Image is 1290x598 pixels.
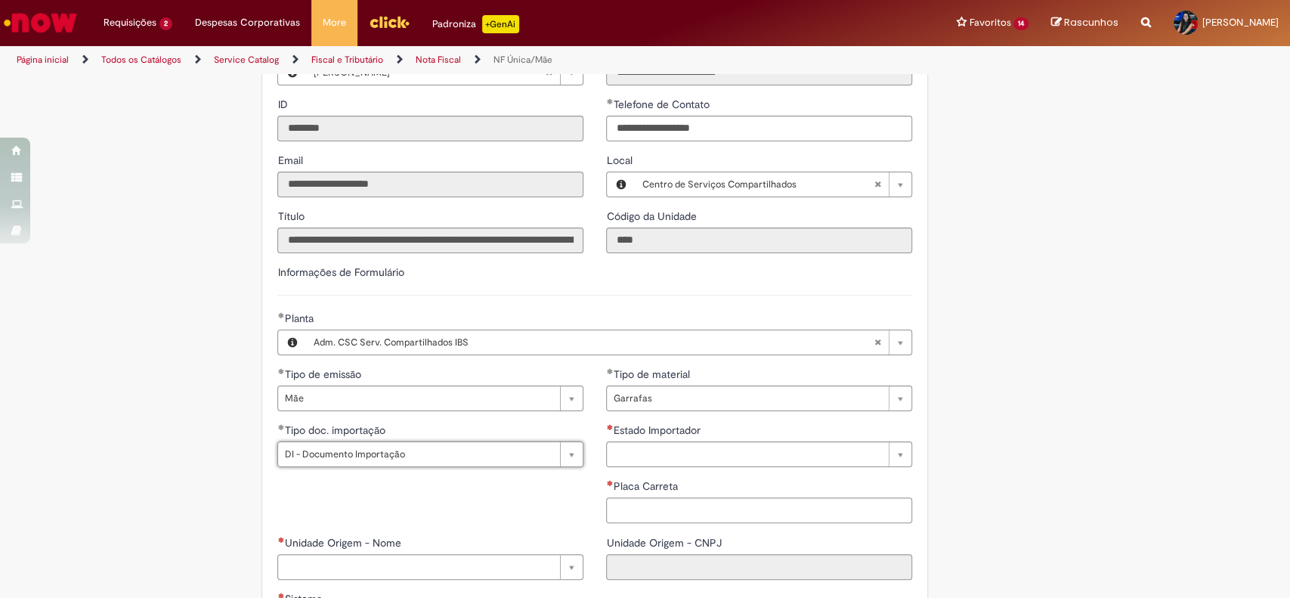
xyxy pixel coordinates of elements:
span: Rascunhos [1064,15,1118,29]
a: Service Catalog [214,54,279,66]
img: click_logo_yellow_360x200.png [369,11,410,33]
abbr: Limpar campo Planta [866,330,889,355]
span: Necessários - Unidade Origem - Nome [284,536,404,550]
span: Telefone de Contato [613,98,712,111]
input: Placa Carreta [606,497,912,523]
a: Todos os Catálogos [101,54,181,66]
input: Email [277,172,583,197]
span: Local [606,153,635,167]
span: Somente leitura - Unidade Origem - CNPJ [606,536,724,550]
span: Obrigatório Preenchido [277,312,284,318]
a: Fiscal e Tributário [311,54,383,66]
span: Somente leitura - ID [277,98,290,111]
label: Informações de Formulário [277,265,404,279]
span: Placa Carreta [613,479,680,493]
span: Somente leitura - Código da Unidade [606,209,699,223]
span: 2 [159,17,172,30]
label: Somente leitura - Código da Unidade [606,209,699,224]
span: Somente leitura - Título [277,209,307,223]
span: Favoritos [969,15,1010,30]
button: Planta, Visualizar este registro Adm. CSC Serv. Compartilhados IBS [278,330,305,355]
span: Necessários [606,480,613,486]
label: Somente leitura - ID [277,97,290,112]
a: Página inicial [17,54,69,66]
a: Rascunhos [1051,16,1118,30]
span: Somente leitura - Email [277,153,305,167]
a: Limpar campo Unidade Origem - Nome [277,554,583,580]
input: Código da Unidade [606,228,912,253]
span: DI - Documento Importação [284,442,552,466]
input: Telefone de Contato [606,116,912,141]
span: Necessários [606,424,613,430]
button: Local, Visualizar este registro Centro de Serviços Compartilhados [607,172,634,197]
span: Obrigatório Preenchido [277,424,284,430]
span: Necessários - Planta [284,311,316,325]
span: 14 [1013,17,1029,30]
a: Adm. CSC Serv. Compartilhados IBSLimpar campo Planta [305,330,911,355]
span: Requisições [104,15,156,30]
span: Necessários [277,537,284,543]
img: ServiceNow [2,8,79,38]
input: Unidade Origem - CNPJ [606,554,912,580]
input: Título [277,228,583,253]
a: Centro de Serviços CompartilhadosLimpar campo Local [634,172,911,197]
div: Padroniza [432,15,519,33]
span: More [323,15,346,30]
label: Somente leitura - Email [277,153,305,168]
input: ID [277,116,583,141]
ul: Trilhas de página [11,46,849,74]
span: Adm. CSC Serv. Compartilhados IBS [313,330,874,355]
span: [PERSON_NAME] [1202,16,1279,29]
p: +GenAi [482,15,519,33]
span: Tipo de emissão [284,367,363,381]
span: Obrigatório Preenchido [606,98,613,104]
span: Centro de Serviços Compartilhados [642,172,874,197]
span: Mãe [284,386,552,411]
span: Despesas Corporativas [195,15,300,30]
a: Nota Fiscal [416,54,461,66]
a: Limpar campo Estado Importador [606,442,912,467]
span: Tipo de material [613,367,692,381]
abbr: Limpar campo Local [866,172,889,197]
span: Garrafas [613,386,881,411]
span: Tipo doc. importação [284,423,388,437]
span: Obrigatório Preenchido [277,368,284,374]
span: Necessários - Estado Importador [613,423,703,437]
label: Somente leitura - Título [277,209,307,224]
span: Obrigatório Preenchido [606,368,613,374]
a: NF Única/Mãe [493,54,552,66]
